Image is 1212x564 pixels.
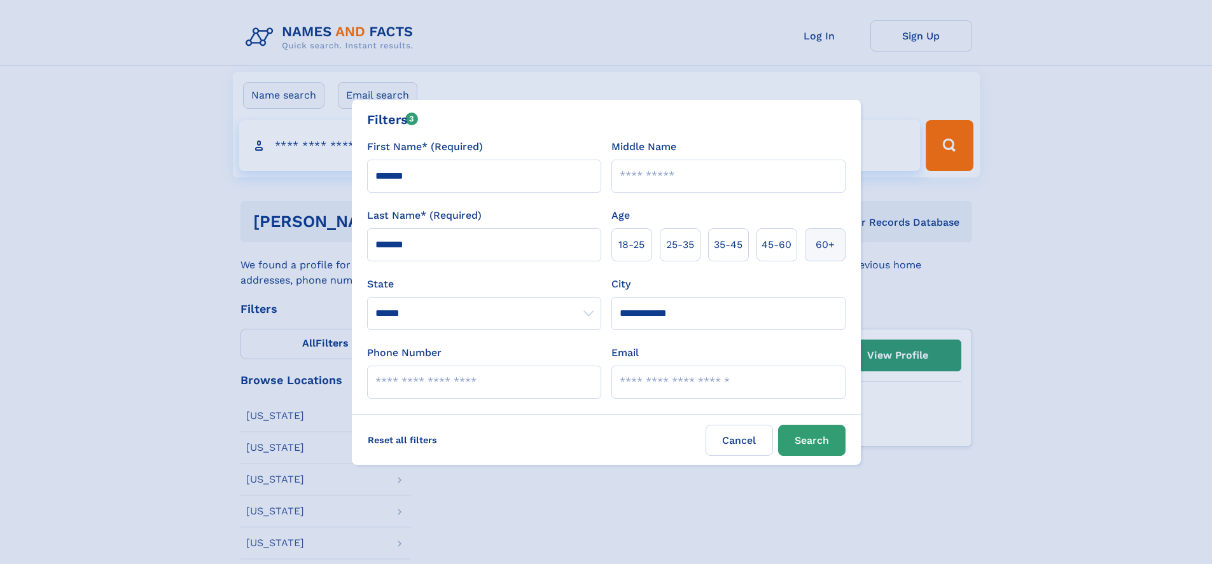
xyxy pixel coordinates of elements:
label: Phone Number [367,345,442,361]
label: First Name* (Required) [367,139,483,155]
label: Age [611,208,630,223]
div: Filters [367,110,419,129]
label: City [611,277,630,292]
span: 18‑25 [618,237,644,252]
span: 25‑35 [666,237,694,252]
span: 35‑45 [714,237,742,252]
label: Last Name* (Required) [367,208,482,223]
span: 60+ [816,237,835,252]
label: Reset all filters [359,425,445,455]
span: 45‑60 [762,237,791,252]
label: State [367,277,601,292]
button: Search [778,425,846,456]
label: Cancel [706,425,773,456]
label: Middle Name [611,139,676,155]
label: Email [611,345,639,361]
